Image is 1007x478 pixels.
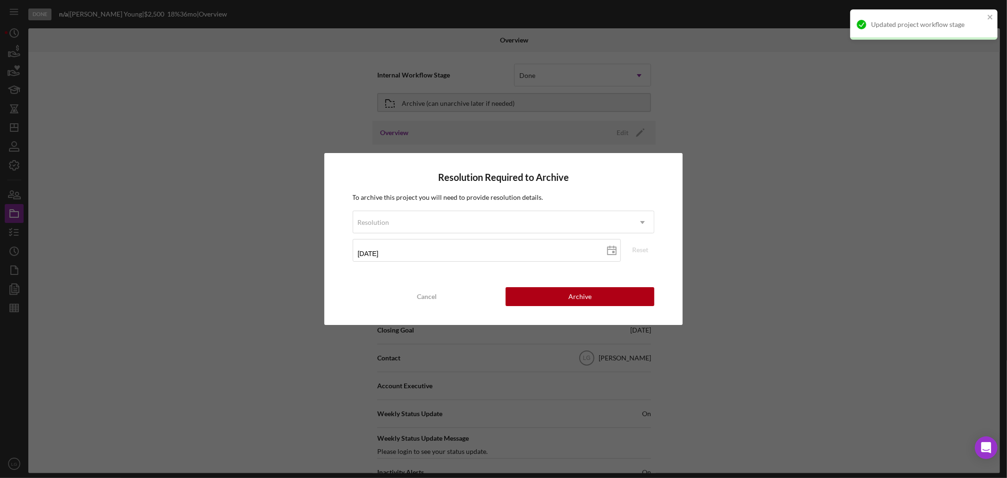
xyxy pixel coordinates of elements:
h4: Resolution Required to Archive [353,172,655,183]
div: Reset [632,243,648,257]
div: Archive [568,287,592,306]
div: Cancel [417,287,437,306]
div: Open Intercom Messenger [975,436,998,459]
div: Resolution [358,219,389,226]
button: Archive [506,287,654,306]
button: Reset [626,243,654,257]
button: Cancel [353,287,501,306]
button: close [987,13,994,22]
div: Updated project workflow stage [871,21,984,28]
p: To archive this project you will need to provide resolution details. [353,192,655,203]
